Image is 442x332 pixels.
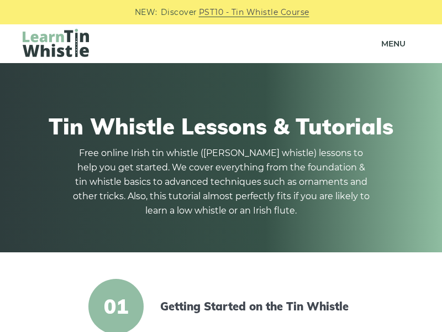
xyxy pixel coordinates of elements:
[72,146,370,218] p: Free online Irish tin whistle ([PERSON_NAME] whistle) lessons to help you get started. We cover e...
[381,30,406,58] span: Menu
[160,300,350,313] a: Getting Started on the Tin Whistle
[23,29,89,57] img: LearnTinWhistle.com
[23,113,419,139] h1: Tin Whistle Lessons & Tutorials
